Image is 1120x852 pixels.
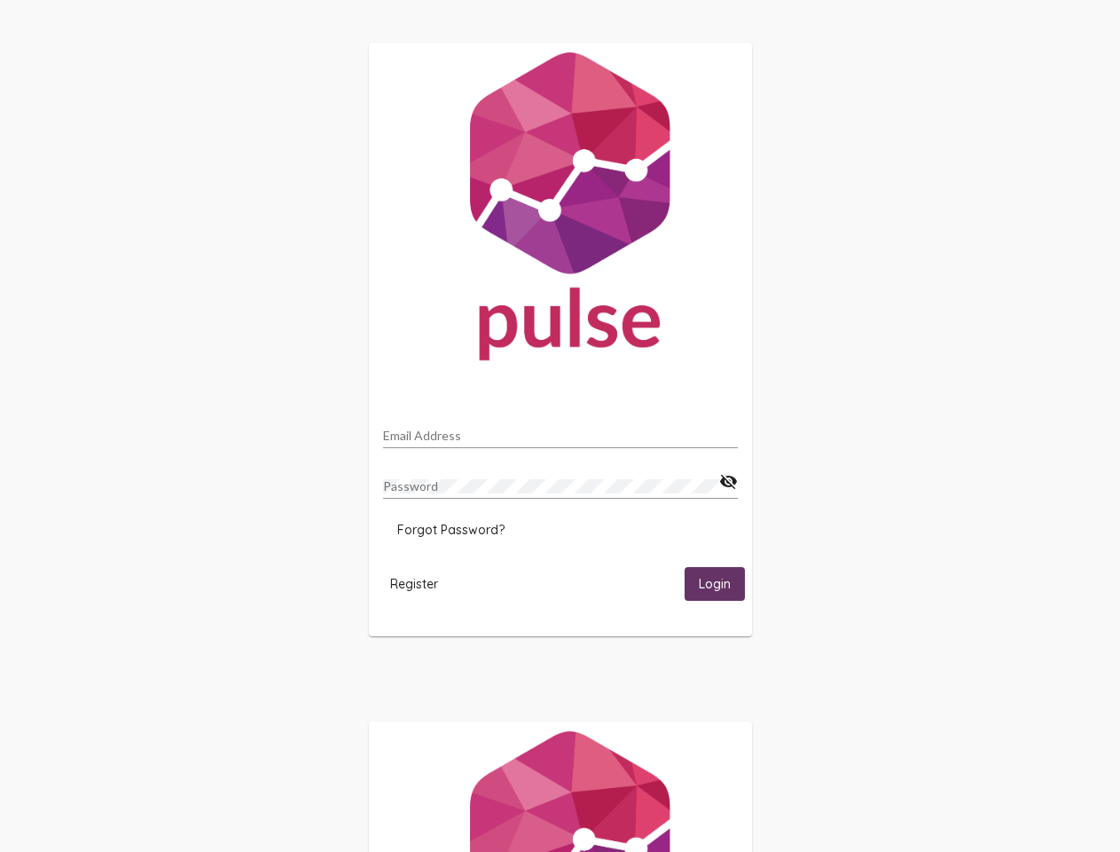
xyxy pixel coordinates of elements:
button: Register [376,567,452,600]
button: Login [685,567,745,600]
span: Forgot Password? [397,522,505,538]
mat-icon: visibility_off [719,471,738,493]
span: Register [390,576,438,592]
button: Forgot Password? [383,514,519,546]
img: Pulse For Good Logo [369,43,752,378]
span: Login [699,577,731,593]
